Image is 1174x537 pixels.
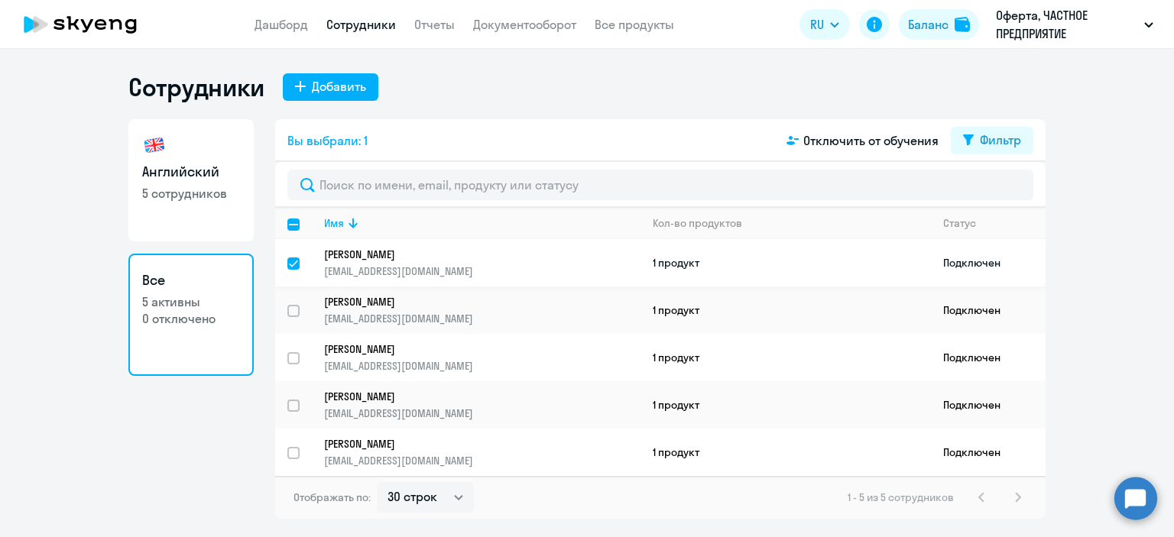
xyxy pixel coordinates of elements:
[955,17,970,32] img: balance
[128,72,264,102] h1: Сотрудники
[641,429,931,476] td: 1 продукт
[142,270,240,290] h3: Все
[324,406,640,420] p: [EMAIL_ADDRESS][DOMAIN_NAME]
[943,216,976,230] div: Статус
[128,119,254,241] a: Английский5 сотрудников
[899,9,979,40] button: Балансbalance
[324,390,640,420] a: [PERSON_NAME][EMAIL_ADDRESS][DOMAIN_NAME]
[255,17,308,32] a: Дашборд
[142,162,240,182] h3: Английский
[324,295,619,309] p: [PERSON_NAME]
[908,15,949,34] div: Баланс
[326,17,396,32] a: Сотрудники
[641,334,931,381] td: 1 продукт
[324,264,640,278] p: [EMAIL_ADDRESS][DOMAIN_NAME]
[641,286,931,334] td: 1 продукт
[324,216,344,230] div: Имя
[287,170,1033,200] input: Поиск по имени, email, продукту или статусу
[324,247,640,278] a: [PERSON_NAME][EMAIL_ADDRESS][DOMAIN_NAME]
[324,437,640,467] a: [PERSON_NAME][EMAIL_ADDRESS][DOMAIN_NAME]
[931,239,1046,286] td: Подключен
[142,310,240,327] p: 0 отключено
[312,77,366,95] div: Добавить
[641,381,931,429] td: 1 продукт
[324,216,640,230] div: Имя
[943,216,1045,230] div: Статус
[803,131,939,150] span: Отключить от обучения
[595,17,674,32] a: Все продукты
[324,342,640,373] a: [PERSON_NAME][EMAIL_ADDRESS][DOMAIN_NAME]
[931,381,1046,429] td: Подключен
[414,17,455,32] a: Отчеты
[799,9,850,40] button: RU
[324,295,640,325] a: [PERSON_NAME][EMAIL_ADDRESS][DOMAIN_NAME]
[142,293,240,310] p: 5 активны
[653,216,930,230] div: Кол-во продуктов
[848,490,954,504] span: 1 - 5 из 5 сотрудников
[324,359,640,373] p: [EMAIL_ADDRESS][DOMAIN_NAME]
[128,254,254,376] a: Все5 активны0 отключено
[324,437,619,451] p: [PERSON_NAME]
[324,390,619,403] p: [PERSON_NAME]
[324,454,640,467] p: [EMAIL_ADDRESS][DOMAIN_NAME]
[653,216,742,230] div: Кол-во продуктов
[951,127,1033,154] button: Фильтр
[324,342,619,356] p: [PERSON_NAME]
[324,247,619,261] p: [PERSON_NAME]
[142,133,167,157] img: english
[988,6,1161,43] button: Оферта, ЧАСТНОЕ ПРЕДПРИЯТИЕ АГРОВИТАСЕРВИС
[324,312,640,325] p: [EMAIL_ADDRESS][DOMAIN_NAME]
[142,185,240,202] p: 5 сотрудников
[931,429,1046,476] td: Подключен
[996,6,1138,43] p: Оферта, ЧАСТНОЕ ПРЕДПРИЯТИЕ АГРОВИТАСЕРВИС
[293,490,371,504] span: Отображать по:
[980,131,1021,149] div: Фильтр
[931,334,1046,381] td: Подключен
[810,15,824,34] span: RU
[473,17,576,32] a: Документооборот
[287,131,368,150] span: Вы выбрали: 1
[641,239,931,286] td: 1 продукт
[931,286,1046,334] td: Подключен
[283,73,378,101] button: Добавить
